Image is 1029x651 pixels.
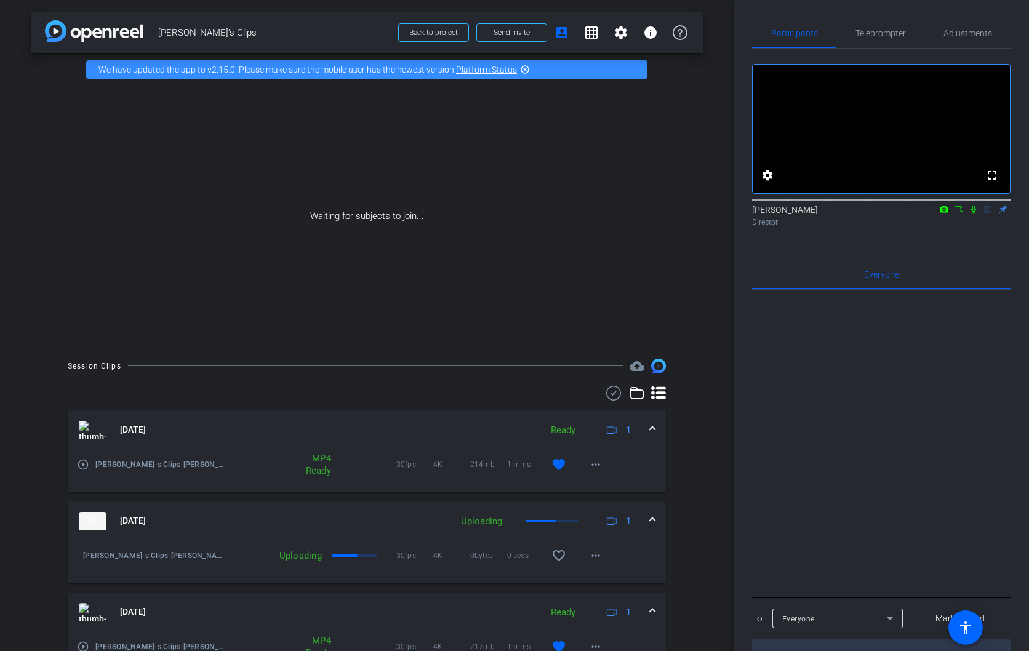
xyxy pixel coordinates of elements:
[120,605,146,618] span: [DATE]
[985,168,999,183] mat-icon: fullscreen
[86,60,647,79] div: We have updated the app to v2.15.0. Please make sure the mobile user has the newest version.
[433,458,470,471] span: 4K
[409,28,458,37] span: Back to project
[476,23,547,42] button: Send invite
[494,28,530,38] span: Send invite
[545,423,582,437] div: Ready
[864,270,899,279] span: Everyone
[910,607,1011,629] button: Mark all read
[614,25,628,40] mat-icon: settings
[855,29,906,38] span: Teleprompter
[958,620,973,635] mat-icon: accessibility
[470,549,507,562] span: 0bytes
[68,593,666,632] mat-expansion-panel-header: thumb-nail[DATE]Ready1
[79,421,106,439] img: thumb-nail
[551,457,566,472] mat-icon: favorite
[396,549,433,562] span: 30fps
[752,612,764,626] div: To:
[630,359,644,373] mat-icon: cloud_upload
[771,29,818,38] span: Participants
[79,603,106,621] img: thumb-nail
[120,514,146,527] span: [DATE]
[520,65,530,74] mat-icon: highlight_off
[158,20,391,45] span: [PERSON_NAME]'s Clips
[626,423,631,436] span: 1
[555,25,569,40] mat-icon: account_box
[228,549,328,562] div: Uploading
[68,450,666,492] div: thumb-nail[DATE]Ready1
[287,452,337,477] div: MP4 Ready
[584,25,599,40] mat-icon: grid_on
[545,605,582,620] div: Ready
[782,615,815,623] span: Everyone
[630,359,644,373] span: Destinations for your clips
[456,65,517,74] a: Platform Status
[79,512,106,530] img: thumb-nail
[943,29,992,38] span: Adjustments
[551,548,566,563] mat-icon: favorite_border
[588,457,603,472] mat-icon: more_horiz
[45,20,143,42] img: app-logo
[470,458,507,471] span: 214mb
[760,168,775,183] mat-icon: settings
[752,204,1011,228] div: [PERSON_NAME]
[455,514,508,529] div: Uploading
[626,605,631,618] span: 1
[981,203,996,214] mat-icon: flip
[68,360,121,372] div: Session Clips
[752,217,1011,228] div: Director
[398,23,469,42] button: Back to project
[935,612,985,625] span: Mark all read
[77,458,89,471] mat-icon: play_circle_outline
[68,410,666,450] mat-expansion-panel-header: thumb-nail[DATE]Ready1
[31,86,703,346] div: Waiting for subjects to join...
[83,549,228,562] span: [PERSON_NAME]-s Clips-[PERSON_NAME]-2025-08-19-12-29-13-085-0
[433,549,470,562] span: 4K
[68,501,666,541] mat-expansion-panel-header: thumb-nail[DATE]Uploading1
[396,458,433,471] span: 30fps
[588,548,603,563] mat-icon: more_horiz
[120,423,146,436] span: [DATE]
[507,458,544,471] span: 1 mins
[651,359,666,373] img: Session clips
[507,549,544,562] span: 0 secs
[626,514,631,527] span: 1
[68,541,666,583] div: thumb-nail[DATE]Uploading1
[643,25,658,40] mat-icon: info
[95,458,228,471] span: [PERSON_NAME]-s Clips-[PERSON_NAME]-2025-08-19-12-30-04-778-0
